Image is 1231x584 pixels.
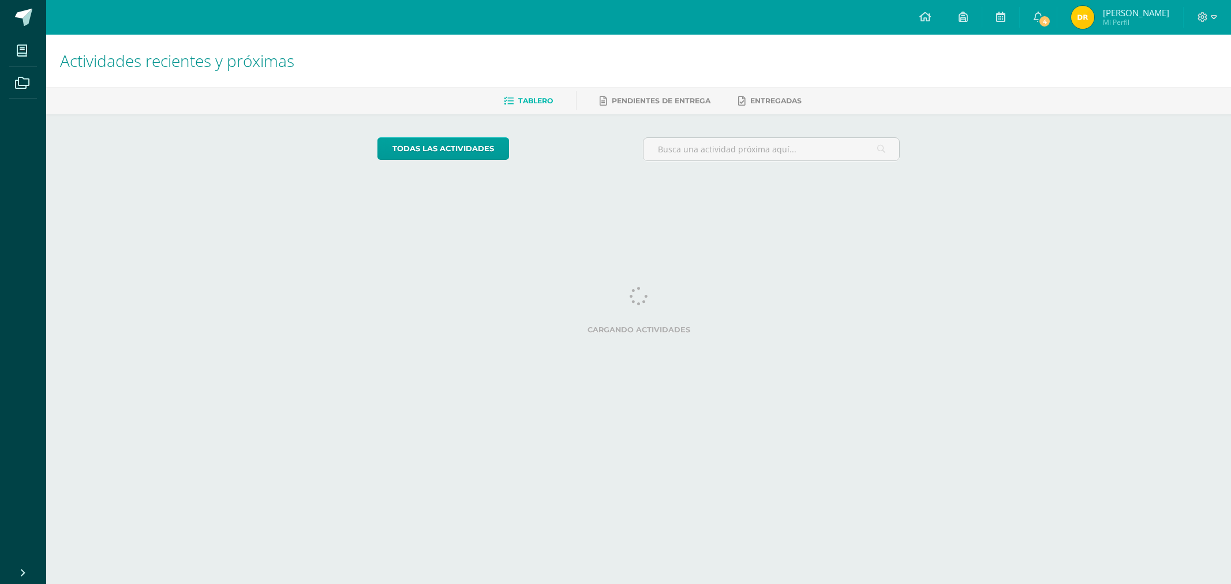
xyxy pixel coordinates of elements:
[1038,15,1051,28] span: 4
[1071,6,1094,29] img: ffc3e0d43af858570293a07d54ed4dbe.png
[1103,17,1169,27] span: Mi Perfil
[600,92,710,110] a: Pendientes de entrega
[738,92,802,110] a: Entregadas
[612,96,710,105] span: Pendientes de entrega
[60,50,294,72] span: Actividades recientes y próximas
[750,96,802,105] span: Entregadas
[1103,7,1169,18] span: [PERSON_NAME]
[377,137,509,160] a: todas las Actividades
[504,92,553,110] a: Tablero
[518,96,553,105] span: Tablero
[377,325,900,334] label: Cargando actividades
[643,138,899,160] input: Busca una actividad próxima aquí...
